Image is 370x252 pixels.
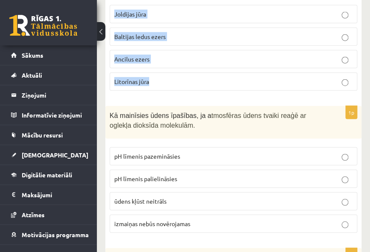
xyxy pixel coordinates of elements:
[114,220,190,227] span: izmaiņas nebūs novērojamas
[110,112,211,119] span: Kā mainīsies ūdens īpašības, ja a
[110,112,306,129] span: tmosfēras ūdens tvaiki reaģē ar oglekļa dioksīda molekulām.
[342,176,348,183] input: pH līmenis palielināsies
[342,34,348,41] input: Baltijas ledus ezers
[22,211,45,218] span: Atzīmes
[11,145,86,165] a: [DEMOGRAPHIC_DATA]
[342,79,348,86] input: Litorīnas jūra
[22,105,86,125] legend: Informatīvie ziņojumi
[114,197,167,205] span: ūdens kļūst neitrāls
[22,131,63,139] span: Mācību resursi
[9,15,77,36] a: Rīgas 1. Tālmācības vidusskola
[11,45,86,65] a: Sākums
[11,225,86,244] a: Motivācijas programma
[342,221,348,228] input: izmaiņas nebūs novērojamas
[22,71,42,79] span: Aktuāli
[11,65,86,85] a: Aktuāli
[22,85,86,105] legend: Ziņojumi
[114,10,146,18] span: Joldijas jūra
[22,171,72,179] span: Digitālie materiāli
[11,125,86,145] a: Mācību resursi
[114,152,180,160] span: pH līmenis pazemināsies
[11,165,86,185] a: Digitālie materiāli
[114,33,166,40] span: Baltijas ledus ezers
[342,199,348,206] input: ūdens kļūst neitrāls
[114,175,177,182] span: pH līmenis palielināsies
[342,154,348,161] input: pH līmenis pazemināsies
[22,185,86,204] legend: Maksājumi
[22,151,88,159] span: [DEMOGRAPHIC_DATA]
[22,231,89,238] span: Motivācijas programma
[11,185,86,204] a: Maksājumi
[114,55,150,63] span: Ancilus ezers
[114,78,149,85] span: Litorīnas jūra
[11,105,86,125] a: Informatīvie ziņojumi
[11,85,86,105] a: Ziņojumi
[342,12,348,19] input: Joldijas jūra
[11,205,86,224] a: Atzīmes
[22,51,43,59] span: Sākums
[342,57,348,64] input: Ancilus ezers
[345,106,357,119] p: 1p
